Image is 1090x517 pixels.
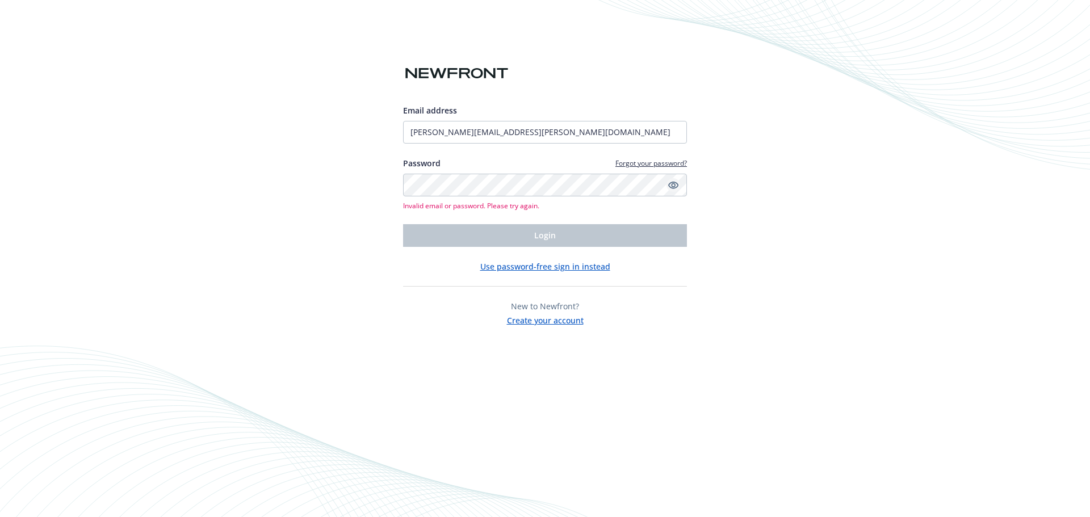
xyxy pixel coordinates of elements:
[507,312,584,326] button: Create your account
[403,174,687,196] input: Enter your password
[403,157,441,169] label: Password
[480,260,610,272] button: Use password-free sign in instead
[534,230,556,241] span: Login
[403,224,687,247] button: Login
[403,121,687,144] input: Enter your email
[403,201,687,211] span: Invalid email or password. Please try again.
[403,105,457,116] span: Email address
[403,64,510,83] img: Newfront logo
[615,158,687,168] a: Forgot your password?
[666,178,680,192] a: Show password
[511,301,579,312] span: New to Newfront?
